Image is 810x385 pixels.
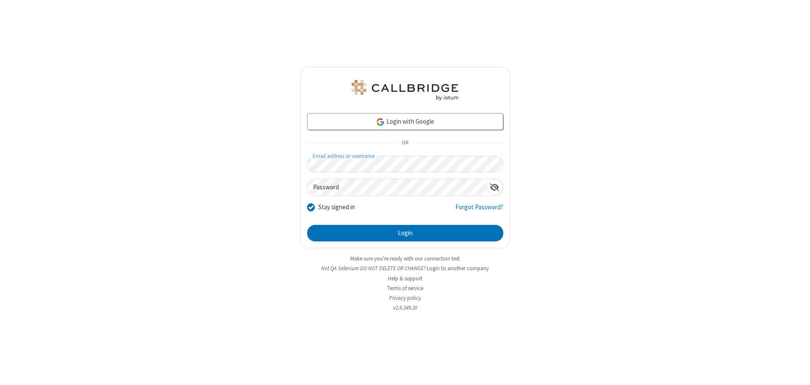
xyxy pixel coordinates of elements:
button: Login [307,225,503,242]
a: Make sure you're ready with our connection test [350,255,460,262]
a: Terms of service [387,285,423,292]
label: Stay signed in [318,202,355,212]
input: Password [308,179,486,196]
button: Login to another company [427,264,489,272]
li: v2.6.349.20 [300,304,510,312]
img: google-icon.png [376,117,385,127]
img: QA Selenium DO NOT DELETE OR CHANGE [350,80,460,100]
li: Not QA Selenium DO NOT DELETE OR CHANGE? [300,264,510,272]
span: OR [398,137,412,149]
a: Forgot Password? [455,202,503,219]
input: Email address or username [307,156,503,172]
div: Show password [486,179,503,195]
a: Help & support [388,275,422,282]
a: Privacy policy [389,294,421,302]
a: Login with Google [307,113,503,130]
